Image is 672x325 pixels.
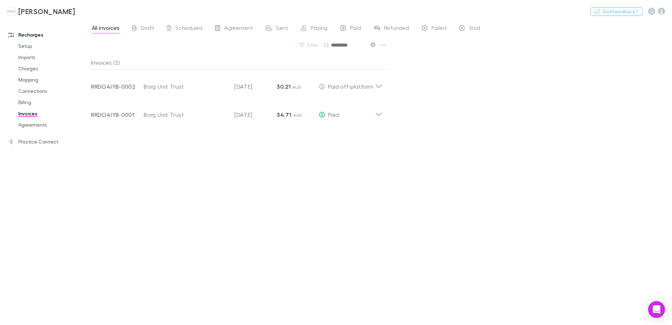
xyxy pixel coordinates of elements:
div: Open Intercom Messenger [648,301,665,318]
span: AUD [292,84,302,90]
a: Mapping [11,74,95,85]
strong: 30.21 [277,83,291,90]
span: Void [469,24,480,33]
div: Borg Unit Trust [144,110,227,119]
span: Paid [328,111,339,118]
button: Got Feedback? [590,7,642,16]
span: Scheduled [175,24,202,33]
a: Billing [11,97,95,108]
a: [PERSON_NAME] [3,3,79,20]
img: Hales Douglass's Logo [7,7,15,15]
span: Failed [432,24,446,33]
span: Paid [350,24,361,33]
span: Draft [141,24,154,33]
div: Borg Unit Trust [144,82,227,91]
span: Paid off-platform [328,83,374,90]
a: Practice Connect [1,136,95,147]
h3: [PERSON_NAME] [18,7,75,15]
p: RRDO4JYB-0002 [91,82,144,91]
a: Connections [11,85,95,97]
span: Paying [311,24,328,33]
span: All invoices [92,24,119,33]
a: Invoices [11,108,95,119]
a: Setup [11,40,95,52]
p: [DATE] [234,110,277,119]
a: Agreements [11,119,95,130]
a: Charges [11,63,95,74]
span: AUD [293,113,303,118]
a: Imports [11,52,95,63]
button: Filter [296,41,323,49]
p: [DATE] [234,82,277,91]
a: Recharges [1,29,95,40]
strong: 34.71 [277,111,291,118]
span: Sent [276,24,288,33]
span: Refunded [384,24,409,33]
p: RRDO4JYB-0001 [91,110,144,119]
span: Agreement [224,24,253,33]
div: RRDO4JYB-0002Borg Unit Trust[DATE]30.21 AUDPaid off-platform [85,70,388,98]
div: RRDO4JYB-0001Borg Unit Trust[DATE]34.71 AUDPaid [85,98,388,126]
